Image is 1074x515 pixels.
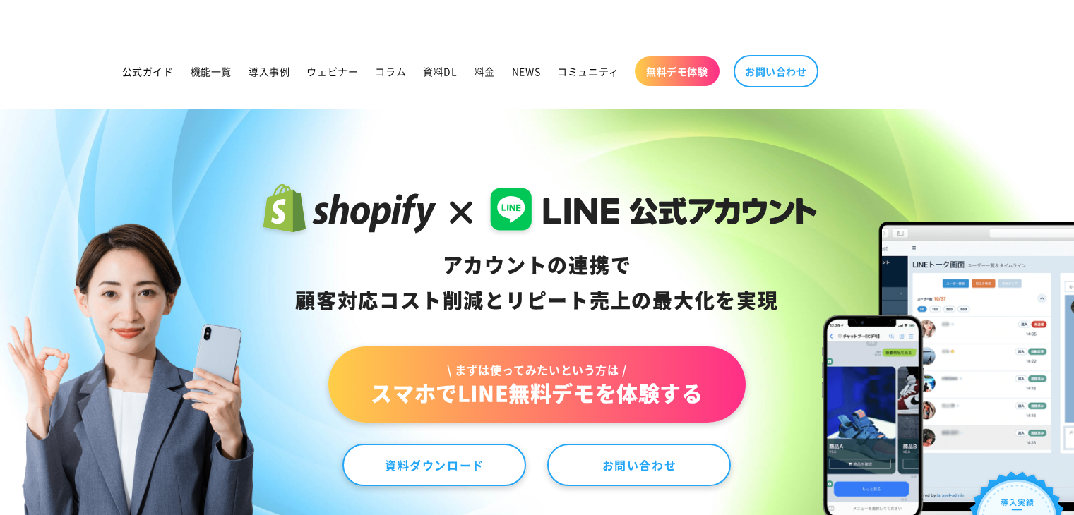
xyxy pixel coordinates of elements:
a: 資料ダウンロード [342,444,526,486]
a: 料金 [466,56,503,86]
a: NEWS [503,56,549,86]
span: \ まずは使ってみたいという方は / [371,362,703,377]
a: コラム [366,56,414,86]
span: コミュニティ [557,65,619,78]
a: コミュニティ [549,56,628,86]
a: 資料DL [414,56,465,86]
span: 料金 [475,65,495,78]
a: ウェビナー [298,56,366,86]
a: \ まずは使ってみたいという方は /スマホでLINE無料デモを体験する [328,346,745,423]
span: 無料デモ体験 [646,65,708,78]
span: お問い合わせ [745,65,807,78]
span: NEWS [512,65,540,78]
span: 機能一覧 [191,65,232,78]
span: 資料DL [423,65,457,78]
a: お問い合わせ [734,55,818,87]
span: コラム [375,65,406,78]
a: 公式ガイド [114,56,182,86]
a: 導入事例 [240,56,298,86]
a: お問い合わせ [547,444,731,486]
a: 機能一覧 [182,56,240,86]
span: 導入事例 [249,65,290,78]
div: アカウントの連携で 顧客対応コスト削減と リピート売上の 最大化を実現 [257,248,817,318]
span: ウェビナー [306,65,358,78]
a: 無料デモ体験 [635,56,720,86]
span: 公式ガイド [122,65,174,78]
